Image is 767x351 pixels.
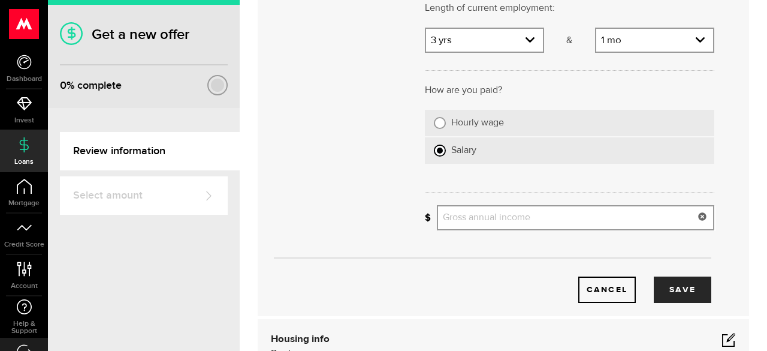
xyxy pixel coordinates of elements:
[425,1,714,16] p: Length of current employment:
[544,34,596,48] p: &
[451,145,705,157] label: Salary
[451,117,705,129] label: Hourly wage
[271,334,330,344] b: Housing info
[426,29,543,52] a: expand select
[10,5,46,41] button: Open LiveChat chat widget
[60,79,67,92] span: 0
[60,75,122,97] div: % complete
[434,145,446,157] input: Salary
[60,26,228,43] h1: Get a new offer
[434,117,446,129] input: Hourly wage
[60,176,228,215] a: Select amount
[596,29,713,52] a: expand select
[654,277,711,303] button: Save
[60,132,240,170] a: Review information
[425,83,714,98] p: How are you paid?
[578,277,636,303] button: Cancel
